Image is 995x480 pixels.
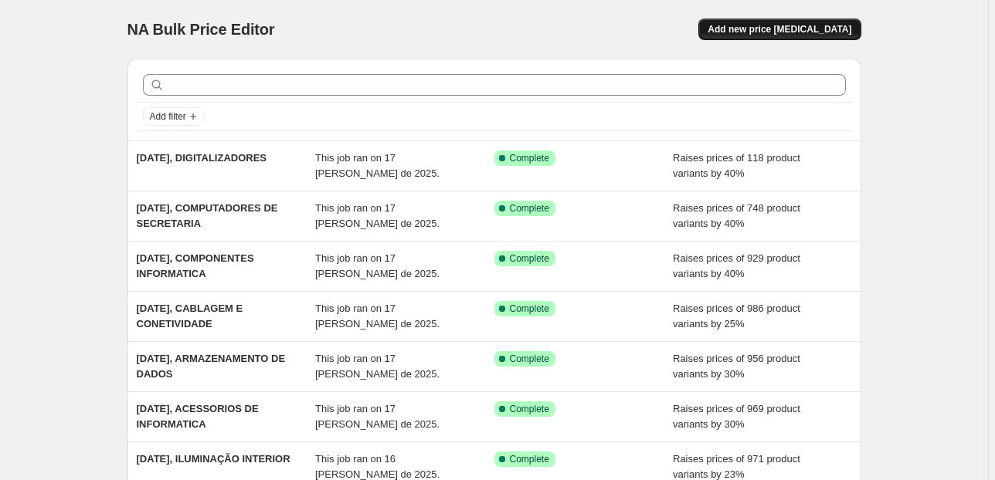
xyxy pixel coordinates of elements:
[137,152,267,164] span: [DATE], DIGITALIZADORES
[673,152,800,179] span: Raises prices of 118 product variants by 40%
[673,303,800,330] span: Raises prices of 986 product variants by 25%
[510,303,549,315] span: Complete
[315,152,440,179] span: This job ran on 17 [PERSON_NAME] de 2025.
[673,453,800,480] span: Raises prices of 971 product variants by 23%
[315,453,440,480] span: This job ran on 16 [PERSON_NAME] de 2025.
[673,252,800,279] span: Raises prices of 929 product variants by 40%
[673,202,800,229] span: Raises prices of 748 product variants by 40%
[698,19,861,40] button: Add new price [MEDICAL_DATA]
[137,453,290,465] span: [DATE], ILUMINAÇÃO INTERIOR
[315,403,440,430] span: This job ran on 17 [PERSON_NAME] de 2025.
[137,202,278,229] span: [DATE], COMPUTADORES DE SECRETARIA
[510,202,549,215] span: Complete
[315,252,440,279] span: This job ran on 17 [PERSON_NAME] de 2025.
[673,353,800,380] span: Raises prices of 956 product variants by 30%
[137,303,243,330] span: [DATE], CABLAGEM E CONETIVIDADE
[708,23,851,35] span: Add new price [MEDICAL_DATA]
[315,303,440,330] span: This job ran on 17 [PERSON_NAME] de 2025.
[127,21,275,38] span: NA Bulk Price Editor
[315,202,440,229] span: This job ran on 17 [PERSON_NAME] de 2025.
[673,403,800,430] span: Raises prices of 969 product variants by 30%
[510,453,549,465] span: Complete
[510,152,549,164] span: Complete
[510,252,549,265] span: Complete
[315,353,440,380] span: This job ran on 17 [PERSON_NAME] de 2025.
[510,403,549,415] span: Complete
[137,252,254,279] span: [DATE], COMPONENTES INFORMATICA
[510,353,549,365] span: Complete
[137,353,286,380] span: [DATE], ARMAZENAMENTO DE DADOS
[150,110,186,123] span: Add filter
[137,403,259,430] span: [DATE], ACESSORIOS DE INFORMATICA
[143,107,205,126] button: Add filter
